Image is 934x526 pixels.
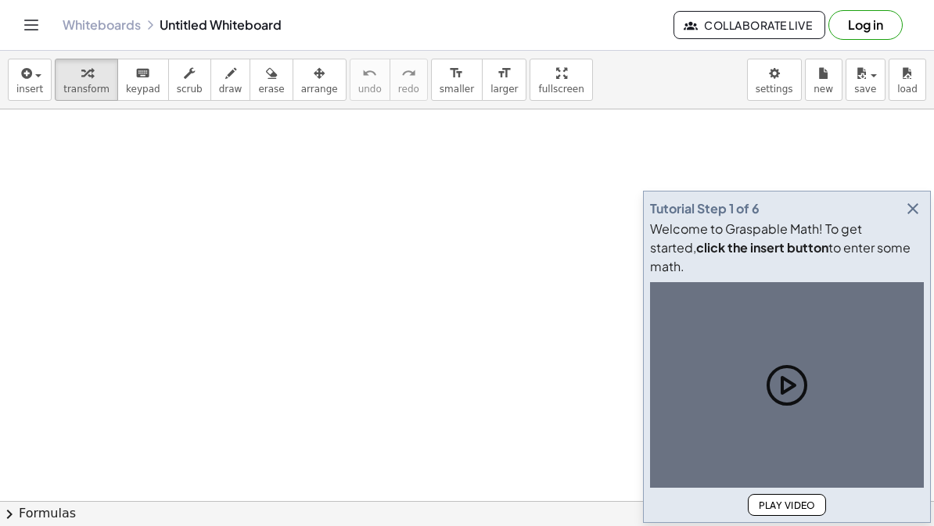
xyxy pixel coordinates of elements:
[431,59,483,101] button: format_sizesmaller
[490,84,518,95] span: larger
[650,199,760,218] div: Tutorial Step 1 of 6
[897,84,918,95] span: load
[210,59,251,101] button: draw
[854,84,876,95] span: save
[440,84,474,95] span: smaller
[482,59,526,101] button: format_sizelarger
[358,84,382,95] span: undo
[449,64,464,83] i: format_size
[828,10,903,40] button: Log in
[390,59,428,101] button: redoredo
[650,220,924,276] div: Welcome to Graspable Math! To get started, to enter some math.
[398,84,419,95] span: redo
[8,59,52,101] button: insert
[805,59,842,101] button: new
[126,84,160,95] span: keypad
[19,13,44,38] button: Toggle navigation
[530,59,592,101] button: fullscreen
[696,239,828,256] b: click the insert button
[814,84,833,95] span: new
[168,59,211,101] button: scrub
[538,84,584,95] span: fullscreen
[401,64,416,83] i: redo
[293,59,347,101] button: arrange
[177,84,203,95] span: scrub
[362,64,377,83] i: undo
[758,499,816,511] span: Play Video
[55,59,118,101] button: transform
[889,59,926,101] button: load
[846,59,886,101] button: save
[63,17,141,33] a: Whiteboards
[63,84,110,95] span: transform
[756,84,793,95] span: settings
[497,64,512,83] i: format_size
[747,59,802,101] button: settings
[301,84,338,95] span: arrange
[258,84,284,95] span: erase
[16,84,43,95] span: insert
[250,59,293,101] button: erase
[117,59,169,101] button: keyboardkeypad
[748,494,826,516] button: Play Video
[687,18,812,32] span: Collaborate Live
[674,11,825,39] button: Collaborate Live
[219,84,242,95] span: draw
[135,64,150,83] i: keyboard
[350,59,390,101] button: undoundo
